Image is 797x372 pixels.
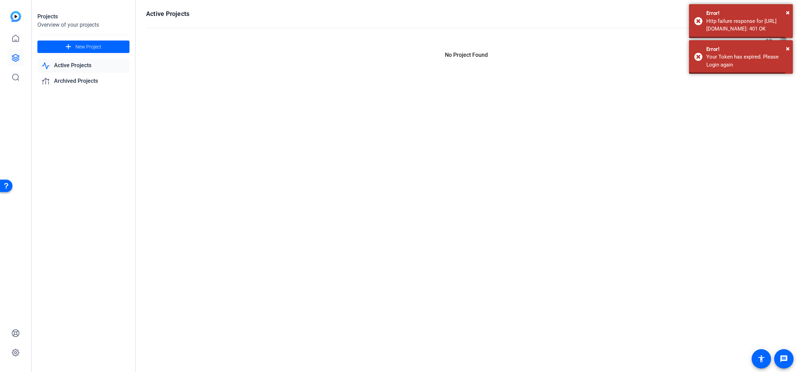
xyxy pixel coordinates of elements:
[786,44,790,53] span: ×
[37,41,129,53] button: New Project
[37,21,129,29] div: Overview of your projects
[780,355,788,363] mat-icon: message
[786,7,790,18] button: Close
[146,10,189,18] h1: Active Projects
[146,51,787,59] p: No Project Found
[37,12,129,21] div: Projects
[786,8,790,17] span: ×
[37,59,129,73] a: Active Projects
[64,43,73,51] mat-icon: add
[37,74,129,88] a: Archived Projects
[706,45,788,53] div: Error!
[757,355,765,363] mat-icon: accessibility
[75,43,101,51] span: New Project
[706,9,788,17] div: Error!
[786,43,790,54] button: Close
[10,11,21,22] img: blue-gradient.svg
[706,53,788,69] div: Your Token has expired. Please Login again
[706,17,788,33] div: Http failure response for https://capture.openreel.com/api/filters/project: 401 OK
